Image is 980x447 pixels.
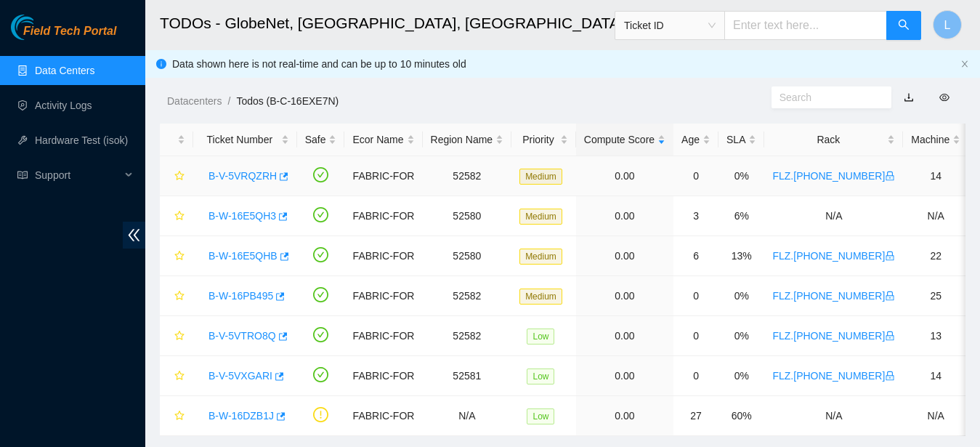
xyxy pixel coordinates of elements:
a: B-V-5VTRO8Q [208,330,276,342]
td: 52580 [423,236,512,276]
td: 0 [673,276,718,316]
span: check-circle [313,367,328,382]
td: 14 [903,356,968,396]
span: / [227,95,230,107]
a: FLZ.[PHONE_NUMBER]lock [772,290,895,302]
span: check-circle [313,247,328,262]
a: FLZ.[PHONE_NUMBER]lock [772,250,895,262]
a: B-W-16E5QH3 [208,210,276,222]
a: Akamai TechnologiesField Tech Portal [11,26,116,45]
span: check-circle [313,167,328,182]
span: Medium [519,169,562,185]
input: Search [779,89,872,105]
td: 52582 [423,276,512,316]
td: 52580 [423,196,512,236]
td: 6 [673,236,718,276]
button: star [168,244,185,267]
span: search [898,19,910,33]
a: B-W-16PB495 [208,290,273,302]
button: star [168,404,185,427]
td: FABRIC-FOR [344,236,422,276]
td: 0 [673,356,718,396]
td: 0.00 [576,236,673,276]
td: 0.00 [576,356,673,396]
a: B-V-5VRQZRH [208,170,277,182]
span: star [174,411,185,422]
a: Datacenters [167,95,222,107]
td: FABRIC-FOR [344,396,422,436]
button: L [933,10,962,39]
td: 0.00 [576,316,673,356]
td: FABRIC-FOR [344,276,422,316]
button: star [168,324,185,347]
button: search [886,11,921,40]
td: FABRIC-FOR [344,356,422,396]
span: Low [527,408,554,424]
td: 22 [903,236,968,276]
span: check-circle [313,287,328,302]
span: star [174,331,185,342]
span: lock [885,251,895,261]
input: Enter text here... [724,11,887,40]
td: 0.00 [576,156,673,196]
span: Support [35,161,121,190]
img: Akamai Technologies [11,15,73,40]
span: eye [939,92,949,102]
td: 52582 [423,156,512,196]
span: star [174,291,185,302]
span: check-circle [313,327,328,342]
span: star [174,211,185,222]
td: 52582 [423,316,512,356]
td: 0% [718,316,764,356]
span: read [17,170,28,180]
td: 0% [718,156,764,196]
span: Medium [519,249,562,265]
a: B-W-16E5QHB [208,250,278,262]
span: star [174,371,185,382]
a: B-W-16DZB1J [208,410,274,422]
button: star [168,364,185,387]
td: 0.00 [576,396,673,436]
td: 27 [673,396,718,436]
span: Field Tech Portal [23,25,116,39]
td: 14 [903,156,968,196]
button: close [960,60,969,69]
td: 6% [718,196,764,236]
td: 0 [673,316,718,356]
td: N/A [903,196,968,236]
td: 13 [903,316,968,356]
span: Medium [519,209,562,225]
td: N/A [903,396,968,436]
td: 13% [718,236,764,276]
span: close [960,60,969,68]
td: 0% [718,356,764,396]
button: download [893,86,925,109]
span: check-circle [313,207,328,222]
a: FLZ.[PHONE_NUMBER]lock [772,330,895,342]
td: 0.00 [576,276,673,316]
td: FABRIC-FOR [344,156,422,196]
a: FLZ.[PHONE_NUMBER]lock [772,170,895,182]
span: lock [885,371,895,381]
td: N/A [764,396,903,436]
td: N/A [764,196,903,236]
span: Ticket ID [624,15,716,36]
span: exclamation-circle [313,407,328,422]
span: Low [527,329,554,345]
span: star [174,171,185,182]
span: double-left [123,222,145,249]
a: Activity Logs [35,100,92,111]
button: star [168,204,185,227]
td: FABRIC-FOR [344,316,422,356]
td: 0.00 [576,196,673,236]
button: star [168,164,185,188]
span: Low [527,369,554,384]
a: Data Centers [35,65,94,76]
td: 60% [718,396,764,436]
span: lock [885,331,895,341]
td: N/A [423,396,512,436]
span: L [944,16,951,34]
a: Todos (B-C-16EXE7N) [236,95,339,107]
a: Hardware Test (isok) [35,134,128,146]
td: 3 [673,196,718,236]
